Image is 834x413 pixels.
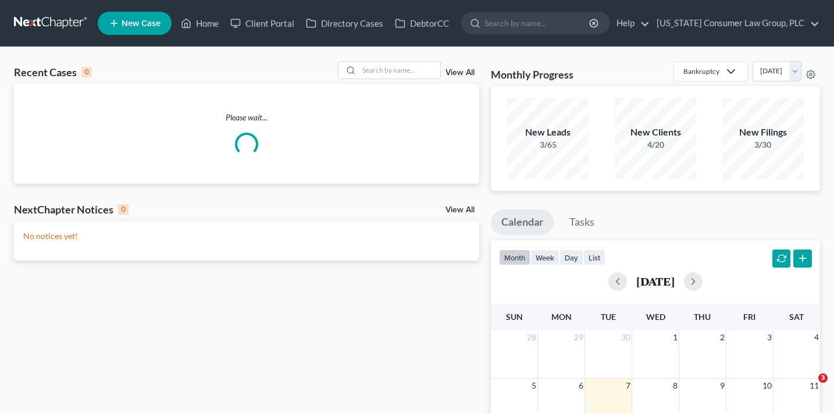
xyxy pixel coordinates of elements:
div: 0 [118,204,129,215]
span: 1 [672,330,679,344]
a: Help [611,13,650,34]
p: Please wait... [14,112,479,123]
span: 4 [813,330,820,344]
div: NextChapter Notices [14,202,129,216]
div: Recent Cases [14,65,92,79]
span: 2 [719,330,726,344]
a: [US_STATE] Consumer Law Group, PLC [651,13,819,34]
span: Sat [789,312,804,322]
a: View All [445,69,475,77]
span: 6 [578,379,584,393]
div: 3/65 [507,139,589,151]
span: 10 [761,379,773,393]
button: month [499,250,530,265]
span: 3 [818,373,828,383]
a: Client Portal [224,13,300,34]
span: Sun [506,312,523,322]
a: Directory Cases [300,13,389,34]
h3: Monthly Progress [491,67,573,81]
span: 28 [526,330,537,344]
div: Bankruptcy [683,66,719,76]
h2: [DATE] [636,275,675,287]
span: New Case [122,19,161,28]
span: Wed [646,312,665,322]
button: week [530,250,559,265]
span: 7 [625,379,632,393]
span: Tue [601,312,616,322]
span: 29 [573,330,584,344]
a: View All [445,206,475,214]
a: Home [175,13,224,34]
span: 3 [766,330,773,344]
span: Mon [551,312,572,322]
span: 30 [620,330,632,344]
div: New Leads [507,126,589,139]
input: Search by name... [484,12,591,34]
iframe: Intercom live chat [794,373,822,401]
span: 5 [530,379,537,393]
span: 8 [672,379,679,393]
a: DebtorCC [389,13,455,34]
input: Search by name... [359,62,440,79]
div: 0 [81,67,92,77]
button: day [559,250,583,265]
a: Tasks [559,209,605,235]
p: No notices yet! [23,230,470,242]
div: New Filings [722,126,804,139]
span: Thu [694,312,711,322]
button: list [583,250,605,265]
div: 4/20 [615,139,696,151]
a: Calendar [491,209,554,235]
div: New Clients [615,126,696,139]
div: 3/30 [722,139,804,151]
span: 9 [719,379,726,393]
span: Fri [743,312,755,322]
